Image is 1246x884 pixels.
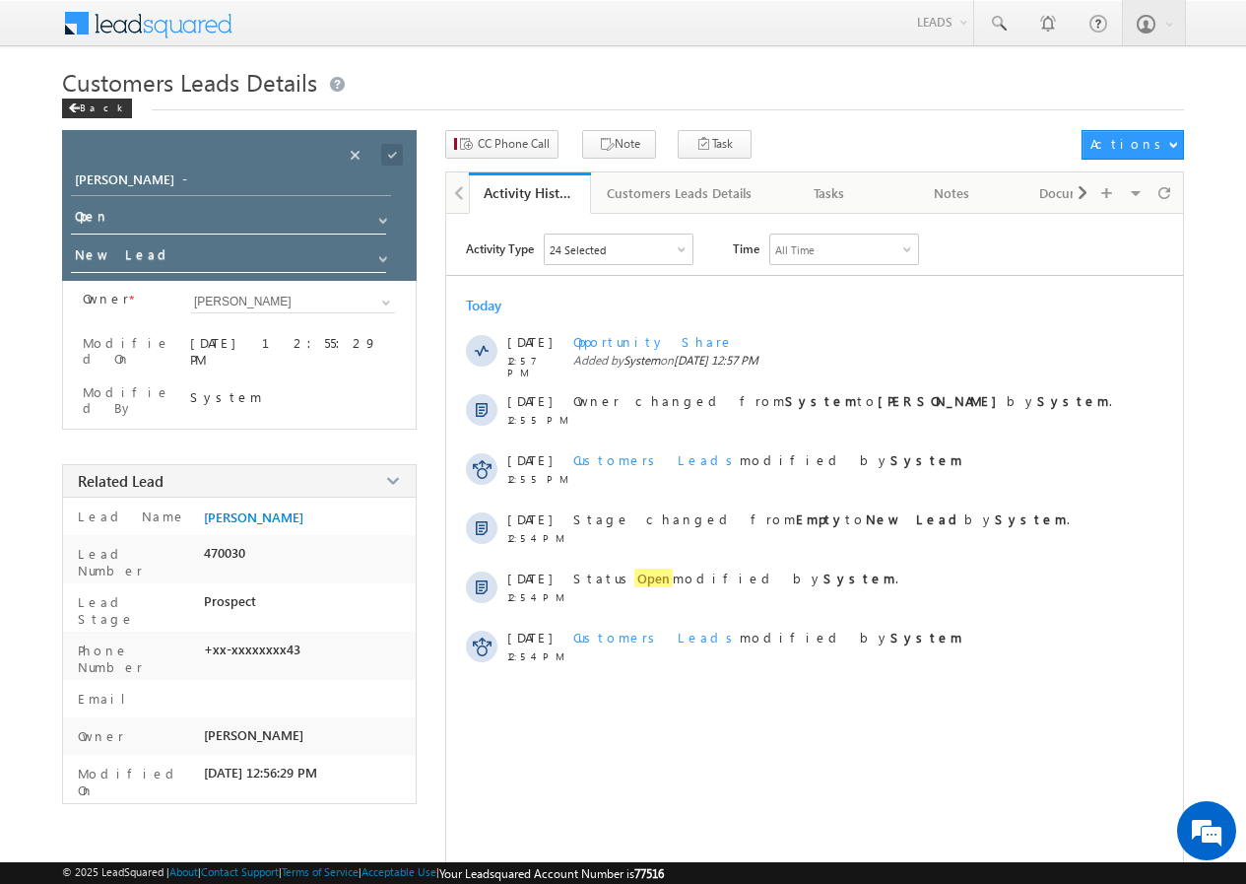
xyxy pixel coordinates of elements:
[775,243,815,256] div: All Time
[573,569,898,587] span: Status modified by .
[607,181,752,205] div: Customers Leads Details
[204,765,317,781] span: [DATE] 12:56:29 PM
[785,181,874,205] div: Tasks
[507,591,566,603] span: 12:54 PM
[573,353,1147,368] span: Added by on
[573,392,1112,409] span: Owner changed from to by .
[545,235,692,264] div: Owner Changed,Status Changed,Stage Changed,Source Changed,Notes & 19 more..
[201,865,279,878] a: Contact Support
[507,355,566,378] span: 12:57 PM
[190,388,396,405] div: System
[573,629,962,646] span: modified by
[623,353,660,368] span: System
[1090,135,1168,153] div: Actions
[73,642,196,675] label: Phone Number
[204,510,303,525] a: [PERSON_NAME]
[582,130,656,159] button: Note
[71,242,386,273] input: Stage
[190,334,396,368] div: [DATE] 12:55:29 PM
[204,727,303,743] span: [PERSON_NAME]
[507,392,552,409] span: [DATE]
[634,866,664,881] span: 77516
[71,204,386,235] input: Status
[371,293,396,312] a: Show All Items
[878,392,1007,409] strong: [PERSON_NAME]
[73,545,196,578] label: Lead Number
[995,510,1067,527] strong: System
[907,181,996,205] div: Notes
[890,629,962,646] strong: System
[591,172,769,214] a: Customers Leads Details
[83,291,129,306] label: Owner
[33,103,83,129] img: d_60004797649_company_0_60004797649
[469,172,591,214] a: Activity History
[891,172,1014,214] a: Notes
[169,865,198,878] a: About
[439,866,664,881] span: Your Leadsquared Account Number is
[73,593,196,627] label: Lead Stage
[1082,130,1183,160] button: Actions
[573,451,740,468] span: Customers Leads
[466,296,530,314] div: Today
[678,130,752,159] button: Task
[573,451,962,468] span: modified by
[445,130,558,159] button: CC Phone Call
[507,570,552,586] span: [DATE]
[634,569,673,587] span: Open
[573,333,734,350] span: Opportunity Share
[1037,392,1109,409] strong: System
[733,234,759,263] span: Time
[268,607,358,634] em: Start Chat
[466,234,534,263] span: Activity Type
[550,243,606,256] div: 24 Selected
[507,650,566,662] span: 12:54 PM
[71,169,391,196] input: Opportunity Name Opportunity Name
[469,172,591,212] li: Activity History
[507,451,552,468] span: [DATE]
[1014,172,1136,214] a: Documents
[73,690,141,707] label: Email
[507,629,552,646] span: [DATE]
[507,473,566,485] span: 12:55 PM
[573,629,740,646] span: Customers Leads
[1029,181,1118,205] div: Documents
[73,727,124,744] label: Owner
[62,66,317,98] span: Customers Leads Details
[73,508,186,524] label: Lead Name
[78,471,164,491] span: Related Lead
[83,384,172,416] label: Modified By
[866,510,964,527] strong: New Lead
[823,570,895,586] strong: System
[796,510,845,527] strong: Empty
[890,451,962,468] strong: System
[62,99,132,118] div: Back
[190,291,396,313] input: Type to Search
[282,865,359,878] a: Terms of Service
[769,172,891,214] a: Tasks
[102,103,331,129] div: Chat with us now
[478,135,550,153] span: CC Phone Call
[204,545,245,561] span: 470030
[204,593,256,609] span: Prospect
[368,206,393,226] a: Show All Items
[323,10,370,57] div: Minimize live chat window
[26,182,360,590] textarea: Type your message and hit 'Enter'
[785,392,857,409] strong: System
[204,642,300,657] span: +xx-xxxxxxxx43
[83,335,172,367] label: Modified On
[507,333,552,350] span: [DATE]
[73,765,196,798] label: Modified On
[368,244,393,264] a: Show All Items
[507,414,566,426] span: 12:55 PM
[573,510,1070,527] span: Stage changed from to by .
[507,532,566,544] span: 12:54 PM
[484,183,576,202] div: Activity History
[674,353,758,368] span: [DATE] 12:57 PM
[507,510,552,527] span: [DATE]
[62,865,664,881] span: © 2025 LeadSquared | | | | |
[361,865,436,878] a: Acceptable Use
